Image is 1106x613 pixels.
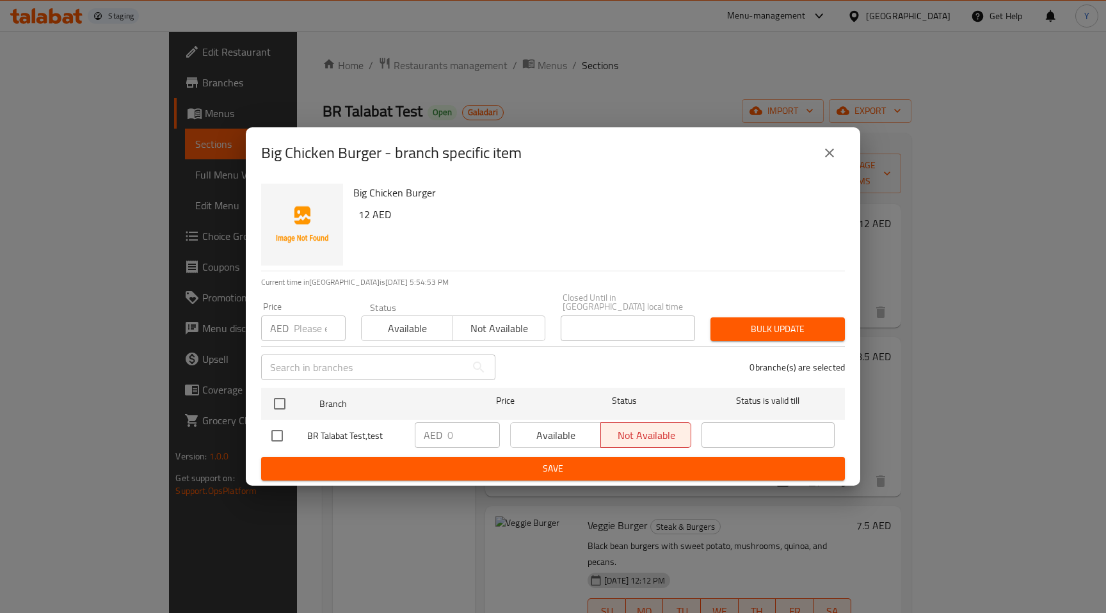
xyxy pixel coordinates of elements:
button: Save [261,457,845,481]
p: 0 branche(s) are selected [749,361,845,374]
h6: Big Chicken Burger [353,184,835,202]
p: AED [424,427,442,443]
img: Big Chicken Burger [261,184,343,266]
p: AED [270,321,289,336]
button: close [814,138,845,168]
span: Save [271,461,835,477]
button: Bulk update [710,317,845,341]
p: Current time in [GEOGRAPHIC_DATA] is [DATE] 5:54:53 PM [261,276,845,288]
input: Search in branches [261,354,466,380]
span: Not available [458,319,540,338]
span: Status is valid till [701,393,835,409]
span: Branch [319,396,453,412]
span: Status [558,393,691,409]
button: Not available [453,315,545,341]
input: Please enter price [447,422,500,448]
button: Available [361,315,453,341]
span: Available [367,319,448,338]
span: BR Talabat Test,test [307,428,405,444]
h6: 12 AED [358,205,835,223]
input: Please enter price [294,315,346,341]
span: Price [463,393,548,409]
h2: Big Chicken Burger - branch specific item [261,143,522,163]
span: Bulk update [721,321,835,337]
